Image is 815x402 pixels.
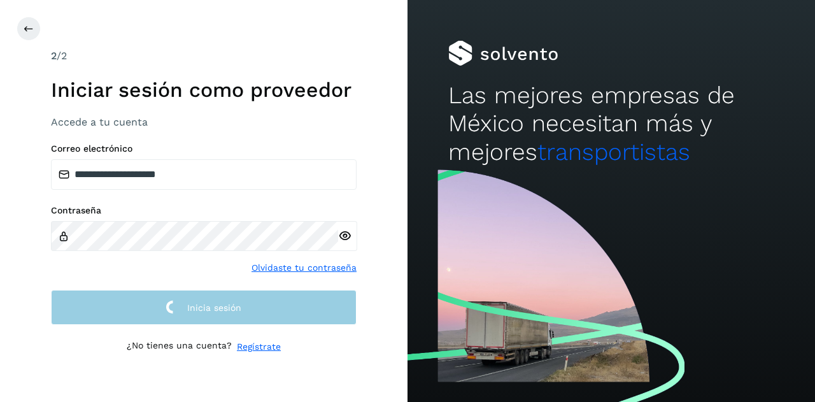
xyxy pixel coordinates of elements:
h2: Las mejores empresas de México necesitan más y mejores [448,82,774,166]
label: Correo electrónico [51,143,357,154]
a: Olvidaste tu contraseña [252,261,357,275]
h3: Accede a tu cuenta [51,116,357,128]
p: ¿No tienes una cuenta? [127,340,232,354]
a: Regístrate [237,340,281,354]
span: 2 [51,50,57,62]
button: Inicia sesión [51,290,357,325]
h1: Iniciar sesión como proveedor [51,78,357,102]
div: /2 [51,48,357,64]
span: Inicia sesión [187,303,241,312]
span: transportistas [537,138,690,166]
label: Contraseña [51,205,357,216]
